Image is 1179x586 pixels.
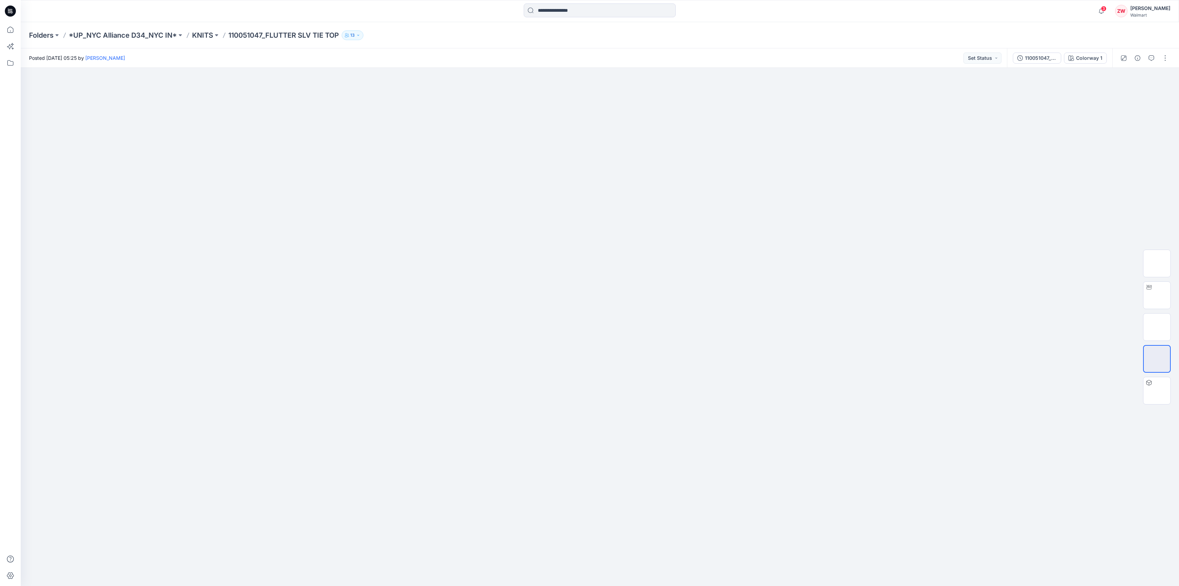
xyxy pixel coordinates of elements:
div: Walmart [1130,12,1170,18]
button: 110051047_FLUTTER SLV TIE TOP_0925-1 [1013,53,1061,64]
a: *UP_NYC Alliance D34_NYC IN* [69,30,177,40]
span: 3 [1101,6,1106,11]
div: 110051047_FLUTTER SLV TIE TOP_0925-1 [1025,54,1057,62]
button: Colorway 1 [1064,53,1107,64]
div: [PERSON_NAME] [1130,4,1170,12]
p: 13 [350,31,355,39]
span: Posted [DATE] 05:25 by [29,54,125,62]
a: KNITS [192,30,213,40]
a: Folders [29,30,54,40]
a: [PERSON_NAME] [85,55,125,61]
div: Colorway 1 [1076,54,1102,62]
div: ZW [1115,5,1128,17]
p: 110051047_FLUTTER SLV TIE TOP [228,30,339,40]
button: 13 [342,30,363,40]
button: Details [1132,53,1143,64]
